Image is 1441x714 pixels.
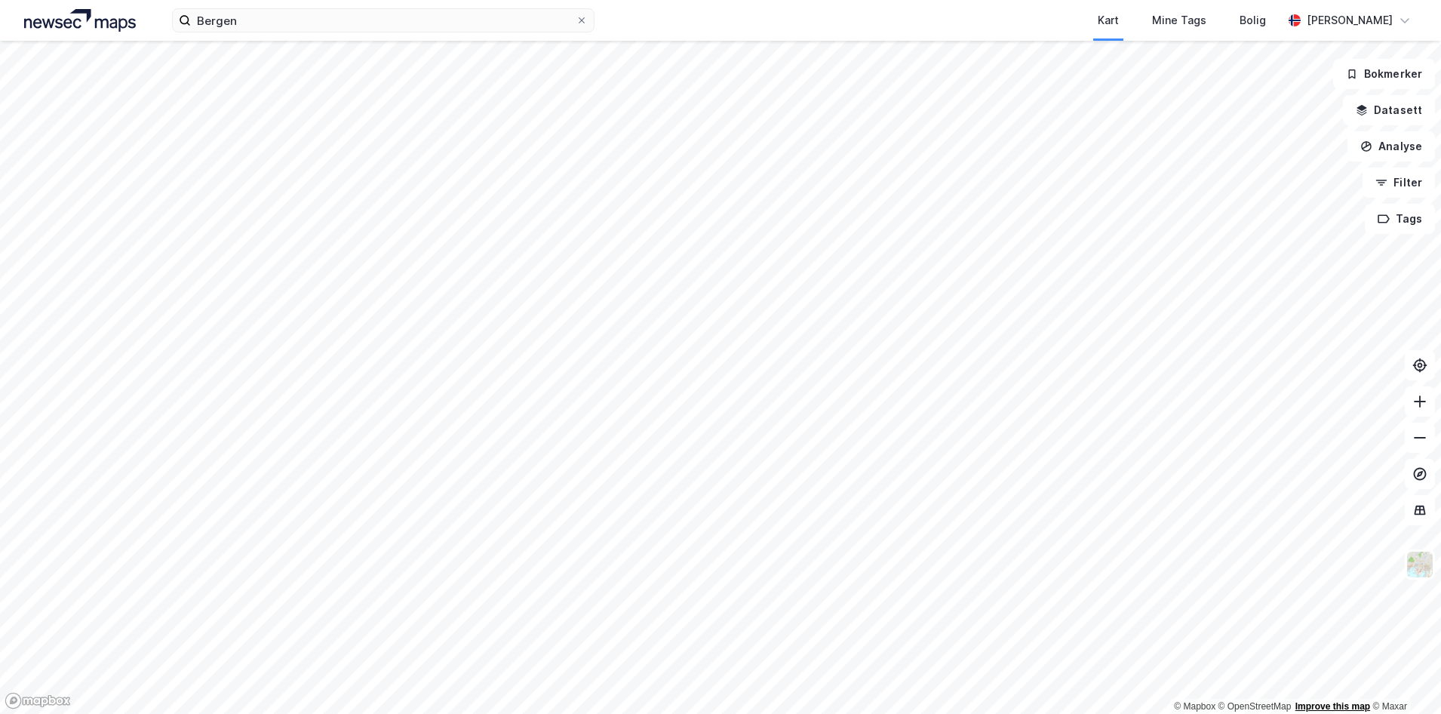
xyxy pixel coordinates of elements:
[1347,131,1435,162] button: Analyse
[1343,95,1435,125] button: Datasett
[1240,11,1266,29] div: Bolig
[191,9,576,32] input: Søk på adresse, matrikkel, gårdeiere, leietakere eller personer
[1174,701,1215,712] a: Mapbox
[24,9,136,32] img: logo.a4113a55bc3d86da70a041830d287a7e.svg
[5,692,71,709] a: Mapbox homepage
[1366,642,1441,714] iframe: Chat Widget
[1307,11,1393,29] div: [PERSON_NAME]
[1098,11,1119,29] div: Kart
[1295,701,1370,712] a: Improve this map
[1218,701,1292,712] a: OpenStreetMap
[1333,59,1435,89] button: Bokmerker
[1152,11,1206,29] div: Mine Tags
[1365,204,1435,234] button: Tags
[1363,168,1435,198] button: Filter
[1406,550,1434,579] img: Z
